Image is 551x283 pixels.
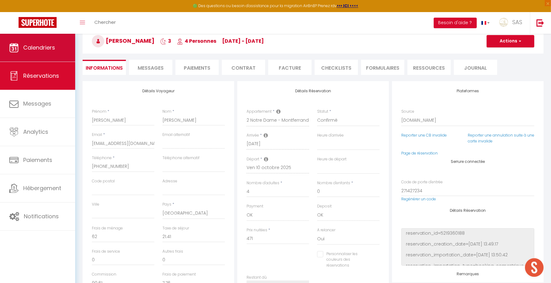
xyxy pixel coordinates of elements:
[317,203,332,209] label: Deposit
[536,19,544,27] img: logout
[401,150,438,156] a: Page de réservation
[162,225,189,231] label: Taxe de séjour
[317,156,347,162] label: Heure de départ
[487,35,534,47] button: Actions
[401,159,534,164] h4: Serrure connectée
[247,275,267,281] label: Restant dû
[317,133,344,138] label: Heure d'arrivée
[92,37,154,45] span: [PERSON_NAME]
[494,12,530,34] a: ... SAS
[24,212,59,220] span: Notifications
[499,18,508,27] img: ...
[247,203,263,209] label: Payment
[162,202,171,207] label: Pays
[177,37,216,45] span: 4 Personnes
[23,72,59,80] span: Réservations
[401,89,534,93] h4: Plateformes
[92,89,225,93] h4: Détails Voyageur
[434,18,477,28] button: Besoin d'aide ?
[247,89,380,93] h4: Détails Réservation
[454,60,497,75] li: Journal
[23,128,48,136] span: Analytics
[162,155,200,161] label: Téléphone alternatif
[162,272,196,277] label: Frais de paiement
[247,133,259,138] label: Arrivée
[315,60,358,75] li: CHECKLISTS
[337,3,358,8] a: >>> ICI <<<<
[175,60,219,75] li: Paiements
[317,109,328,115] label: Statut
[512,18,522,26] span: SAS
[23,100,51,107] span: Messages
[407,60,451,75] li: Ressources
[401,109,414,115] label: Source
[401,208,534,213] h4: Détails Réservation
[247,180,279,186] label: Nombre d'adultes
[138,64,164,72] span: Messages
[92,272,116,277] label: Commission
[401,272,534,276] h4: Remarques
[162,132,190,138] label: Email alternatif
[247,109,272,115] label: Appartement
[19,17,57,28] img: Super Booking
[317,227,335,233] label: A relancer
[94,19,116,25] span: Chercher
[317,180,350,186] label: Nombre d'enfants
[90,12,120,34] a: Chercher
[268,60,312,75] li: Facture
[160,37,171,45] span: 3
[92,178,115,184] label: Code postal
[525,258,544,277] div: Ouvrir le chat
[222,37,264,45] span: [DATE] - [DATE]
[92,225,123,231] label: Frais de ménage
[23,156,52,164] span: Paiements
[92,132,102,138] label: Email
[247,156,259,162] label: Départ
[23,184,61,192] span: Hébergement
[401,196,436,202] a: Regénérer un code
[162,178,177,184] label: Adresse
[92,155,112,161] label: Téléphone
[23,44,55,51] span: Calendriers
[468,133,534,144] a: Reporter une annulation suite à une carte invalide
[83,60,126,75] li: Informations
[323,251,372,269] label: Personnaliser les couleurs des réservations
[222,60,265,75] li: Contrat
[361,60,404,75] li: FORMULAIRES
[401,133,447,138] a: Reporter une CB invalide
[162,249,183,255] label: Autres frais
[92,109,106,115] label: Prénom
[162,109,171,115] label: Nom
[92,202,99,207] label: Ville
[401,179,443,185] label: Code de porte d'entrée
[247,227,267,233] label: Prix nuitées
[92,249,120,255] label: Frais de service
